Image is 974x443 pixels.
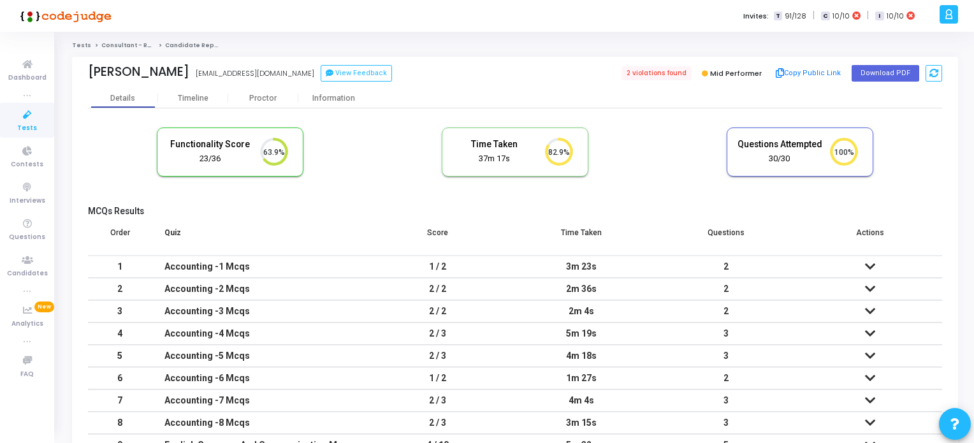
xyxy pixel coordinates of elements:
[88,220,152,256] th: Order
[522,368,641,389] div: 1m 27s
[365,220,509,256] th: Score
[821,11,829,21] span: C
[365,256,509,278] td: 1 / 2
[17,123,37,134] span: Tests
[365,367,509,389] td: 1 / 2
[654,300,798,323] td: 2
[101,41,176,49] a: Consultant - Reporting
[16,3,112,29] img: logo
[365,323,509,345] td: 2 / 3
[710,68,762,78] span: Mid Performer
[88,389,152,412] td: 7
[88,412,152,434] td: 8
[164,368,353,389] div: Accounting -6 Mcqs
[72,41,91,49] a: Tests
[813,9,815,22] span: |
[621,66,692,80] span: 2 violations found
[452,153,537,165] div: 37m 17s
[654,345,798,367] td: 3
[167,153,252,165] div: 23/36
[88,64,189,79] div: [PERSON_NAME]
[11,159,43,170] span: Contests
[737,139,822,150] h5: Questions Attempted
[522,256,641,277] div: 3m 23s
[774,11,782,21] span: T
[164,301,353,322] div: Accounting -3 Mcqs
[654,278,798,300] td: 2
[196,68,314,79] div: [EMAIL_ADDRESS][DOMAIN_NAME]
[298,94,368,103] div: Information
[772,64,845,83] button: Copy Public Link
[9,232,45,243] span: Questions
[737,153,822,165] div: 30/30
[365,389,509,412] td: 2 / 3
[321,65,392,82] button: View Feedback
[10,196,45,207] span: Interviews
[164,279,353,300] div: Accounting -2 Mcqs
[20,369,34,380] span: FAQ
[8,73,47,84] span: Dashboard
[88,345,152,367] td: 5
[164,345,353,367] div: Accounting -5 Mcqs
[164,412,353,433] div: Accounting -8 Mcqs
[654,220,798,256] th: Questions
[110,94,135,103] div: Details
[88,323,152,345] td: 4
[522,412,641,433] div: 3m 15s
[165,41,224,49] span: Candidate Report
[867,9,869,22] span: |
[7,268,48,279] span: Candidates
[365,345,509,367] td: 2 / 3
[365,412,509,434] td: 2 / 3
[887,11,904,22] span: 10/10
[365,300,509,323] td: 2 / 2
[178,94,208,103] div: Timeline
[228,94,298,103] div: Proctor
[509,220,653,256] th: Time Taken
[522,279,641,300] div: 2m 36s
[852,65,919,82] button: Download PDF
[654,412,798,434] td: 3
[164,256,353,277] div: Accounting -1 Mcqs
[654,323,798,345] td: 3
[654,389,798,412] td: 3
[522,301,641,322] div: 2m 4s
[743,11,769,22] label: Invites:
[88,206,942,217] h5: MCQs Results
[522,390,641,411] div: 4m 4s
[11,319,43,330] span: Analytics
[654,367,798,389] td: 2
[72,41,958,50] nav: breadcrumb
[785,11,806,22] span: 91/128
[88,256,152,278] td: 1
[88,367,152,389] td: 6
[522,345,641,367] div: 4m 18s
[798,220,942,256] th: Actions
[365,278,509,300] td: 2 / 2
[654,256,798,278] td: 2
[832,11,850,22] span: 10/10
[152,220,365,256] th: Quiz
[167,139,252,150] h5: Functionality Score
[88,300,152,323] td: 3
[164,390,353,411] div: Accounting -7 Mcqs
[164,323,353,344] div: Accounting -4 Mcqs
[522,323,641,344] div: 5m 19s
[88,278,152,300] td: 2
[452,139,537,150] h5: Time Taken
[34,301,54,312] span: New
[875,11,883,21] span: I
